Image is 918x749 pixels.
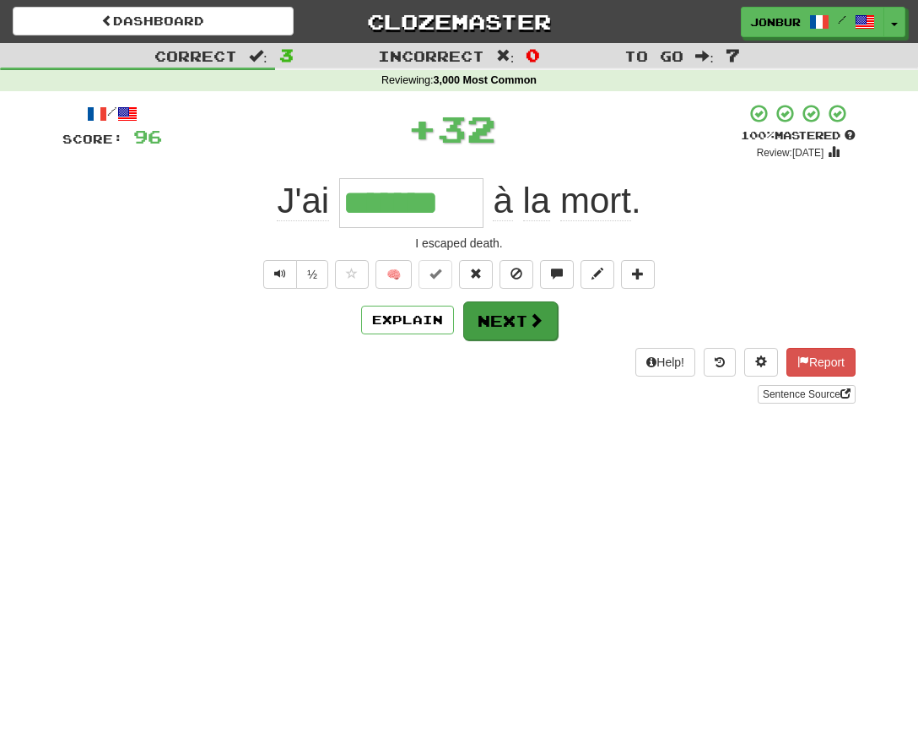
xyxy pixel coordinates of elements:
span: mort [560,181,631,221]
span: . [483,181,641,221]
div: Text-to-speech controls [260,260,328,289]
button: Set this sentence to 100% Mastered (alt+m) [418,260,452,289]
button: Report [786,348,856,377]
span: 7 [726,45,740,65]
span: Score: [62,132,123,146]
button: Edit sentence (alt+d) [580,260,614,289]
a: jonbur / [741,7,884,37]
span: To go [624,47,683,64]
div: Mastered [741,128,856,144]
button: ½ [296,260,328,289]
a: Sentence Source [758,385,856,404]
span: jonbur [750,14,801,30]
button: Next [463,301,558,340]
div: I escaped death. [62,235,856,252]
span: 96 [133,126,162,147]
button: Favorite sentence (alt+f) [335,260,369,289]
span: 0 [526,45,540,65]
button: Ignore sentence (alt+i) [499,260,533,289]
button: Round history (alt+y) [704,348,736,377]
a: Clozemaster [319,7,600,36]
button: Discuss sentence (alt+u) [540,260,574,289]
button: Play sentence audio (ctl+space) [263,260,297,289]
button: Help! [635,348,695,377]
div: / [62,103,162,124]
span: / [838,14,846,25]
span: la [523,181,551,221]
button: Explain [361,306,454,334]
span: à [493,181,512,221]
strong: 3,000 Most Common [434,74,537,86]
small: Review: [DATE] [757,147,824,159]
button: Add to collection (alt+a) [621,260,655,289]
span: 3 [279,45,294,65]
span: Incorrect [378,47,484,64]
span: 32 [437,107,496,149]
a: Dashboard [13,7,294,35]
span: 100 % [741,128,775,142]
span: : [695,49,714,63]
span: : [496,49,515,63]
span: + [408,103,437,154]
span: Correct [154,47,237,64]
button: Reset to 0% Mastered (alt+r) [459,260,493,289]
span: J'ai [277,181,329,221]
span: : [249,49,267,63]
button: 🧠 [375,260,412,289]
